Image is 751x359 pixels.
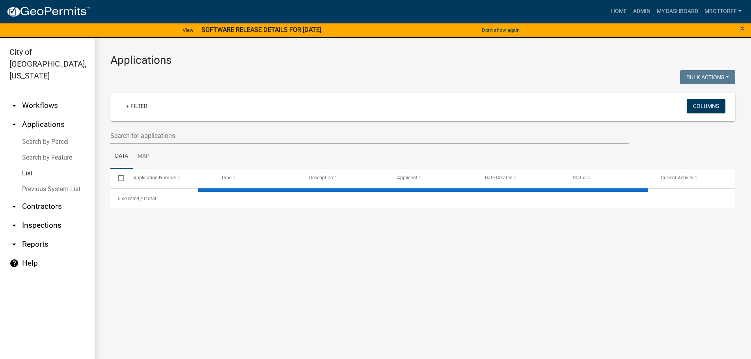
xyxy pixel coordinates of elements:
[110,54,735,67] h3: Applications
[565,169,653,188] datatable-header-cell: Status
[9,221,19,230] i: arrow_drop_down
[740,23,745,34] span: ×
[9,259,19,268] i: help
[179,24,197,37] a: View
[125,169,213,188] datatable-header-cell: Application Number
[110,144,133,169] a: Data
[653,169,741,188] datatable-header-cell: Current Activity
[397,175,417,180] span: Applicant
[680,70,735,84] button: Bulk Actions
[309,175,333,180] span: Description
[661,175,693,180] span: Current Activity
[302,169,389,188] datatable-header-cell: Description
[389,169,477,188] datatable-header-cell: Applicant
[9,240,19,249] i: arrow_drop_down
[120,99,154,113] a: + Filter
[133,175,176,180] span: Application Number
[573,175,587,180] span: Status
[654,4,701,19] a: My Dashboard
[630,4,654,19] a: Admin
[118,196,142,201] span: 0 selected /
[201,26,321,33] strong: SOFTWARE RELEASE DETAILS FOR [DATE]
[110,169,125,188] datatable-header-cell: Select
[110,189,735,208] div: 0 total
[213,169,301,188] datatable-header-cell: Type
[110,128,629,144] input: Search for applications
[9,120,19,129] i: arrow_drop_up
[485,175,512,180] span: Date Created
[701,4,745,19] a: Mbottorff
[221,175,231,180] span: Type
[687,99,725,113] button: Columns
[479,24,523,37] button: Don't show again
[133,144,154,169] a: Map
[608,4,630,19] a: Home
[740,24,745,33] button: Close
[477,169,565,188] datatable-header-cell: Date Created
[9,101,19,110] i: arrow_drop_down
[9,202,19,211] i: arrow_drop_down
